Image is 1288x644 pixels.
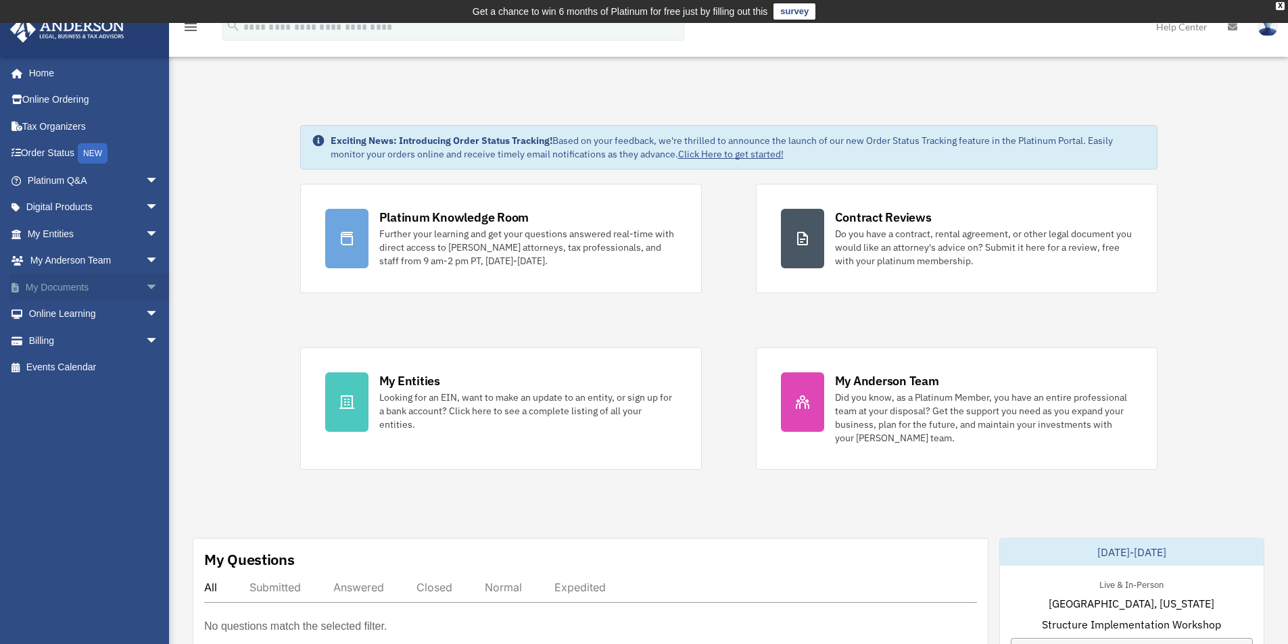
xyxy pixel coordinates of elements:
span: arrow_drop_down [145,327,172,355]
div: close [1276,2,1285,10]
div: Platinum Knowledge Room [379,209,529,226]
div: Further your learning and get your questions answered real-time with direct access to [PERSON_NAM... [379,227,677,268]
img: Anderson Advisors Platinum Portal [6,16,128,43]
i: search [226,18,241,33]
a: menu [183,24,199,35]
div: Do you have a contract, rental agreement, or other legal document you would like an attorney's ad... [835,227,1132,268]
div: Did you know, as a Platinum Member, you have an entire professional team at your disposal? Get th... [835,391,1132,445]
div: My Questions [204,549,295,570]
a: Billingarrow_drop_down [9,327,179,354]
a: Digital Productsarrow_drop_down [9,194,179,221]
strong: Exciting News: Introducing Order Status Tracking! [331,134,552,147]
img: User Pic [1258,17,1278,36]
a: Contract Reviews Do you have a contract, rental agreement, or other legal document you would like... [756,184,1158,293]
span: arrow_drop_down [145,301,172,328]
div: My Anderson Team [835,372,939,389]
div: Closed [416,580,452,594]
a: Online Learningarrow_drop_down [9,301,179,328]
a: survey [773,3,815,20]
div: [DATE]-[DATE] [1000,539,1264,566]
a: Order StatusNEW [9,140,179,168]
div: Normal [485,580,522,594]
span: [GEOGRAPHIC_DATA], [US_STATE] [1049,595,1214,612]
div: Based on your feedback, we're thrilled to announce the launch of our new Order Status Tracking fe... [331,134,1146,161]
div: All [204,580,217,594]
span: arrow_drop_down [145,220,172,248]
span: arrow_drop_down [145,274,172,301]
a: Platinum Knowledge Room Further your learning and get your questions answered real-time with dire... [300,184,702,293]
a: Events Calendar [9,354,179,381]
a: My Entitiesarrow_drop_down [9,220,179,247]
div: Get a chance to win 6 months of Platinum for free just by filling out this [473,3,768,20]
div: My Entities [379,372,440,389]
a: My Anderson Teamarrow_drop_down [9,247,179,274]
a: My Documentsarrow_drop_down [9,274,179,301]
span: Structure Implementation Workshop [1042,616,1221,633]
div: NEW [78,143,108,164]
a: Click Here to get started! [678,148,784,160]
a: Online Ordering [9,86,179,114]
a: Home [9,59,172,86]
div: Submitted [249,580,301,594]
span: arrow_drop_down [145,194,172,222]
a: Platinum Q&Aarrow_drop_down [9,167,179,194]
a: My Entities Looking for an EIN, want to make an update to an entity, or sign up for a bank accoun... [300,347,702,470]
a: My Anderson Team Did you know, as a Platinum Member, you have an entire professional team at your... [756,347,1158,470]
div: Contract Reviews [835,209,932,226]
p: No questions match the selected filter. [204,617,387,636]
div: Live & In-Person [1089,576,1174,591]
span: arrow_drop_down [145,167,172,195]
a: Tax Organizers [9,113,179,140]
div: Looking for an EIN, want to make an update to an entity, or sign up for a bank account? Click her... [379,391,677,431]
i: menu [183,19,199,35]
div: Answered [333,580,384,594]
div: Expedited [554,580,606,594]
span: arrow_drop_down [145,247,172,275]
